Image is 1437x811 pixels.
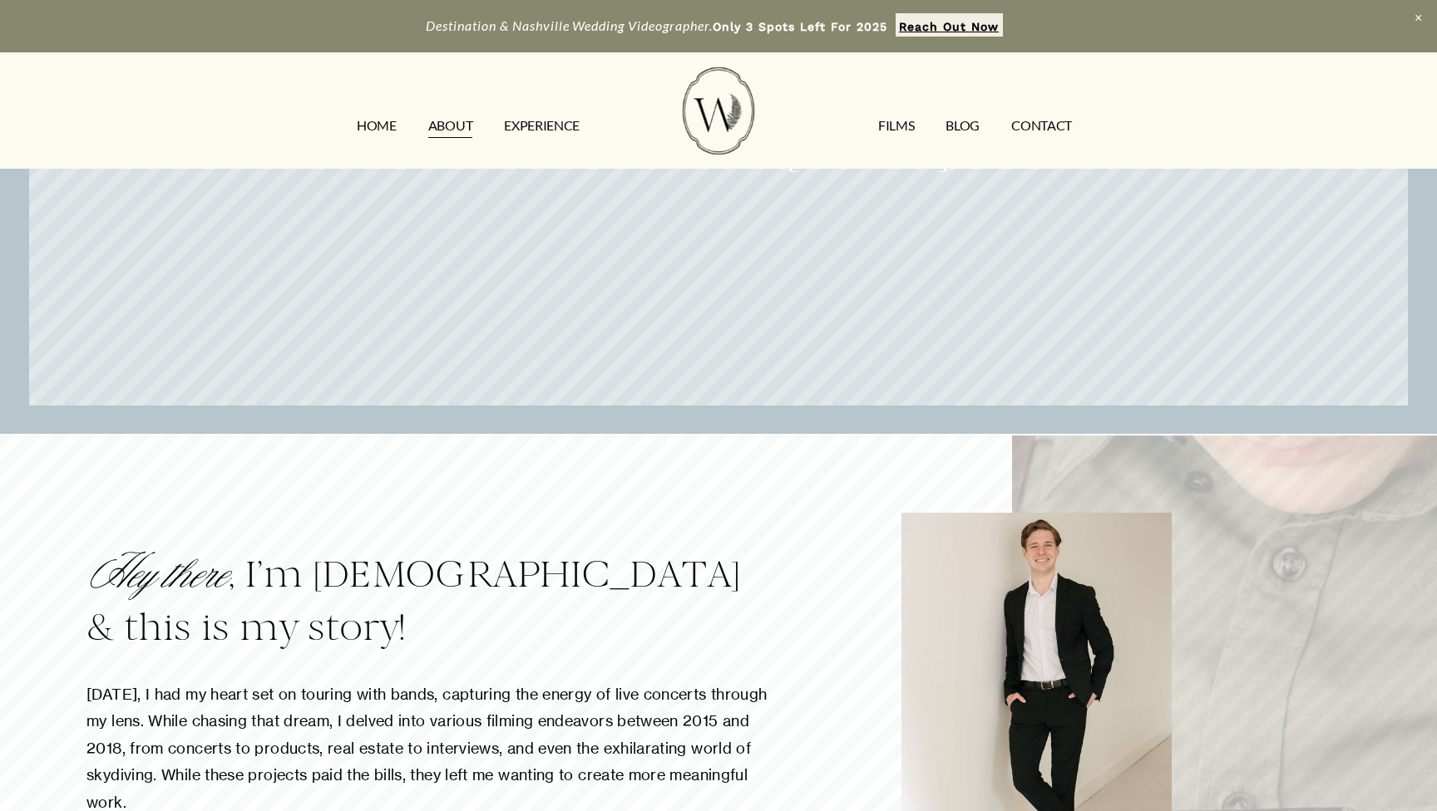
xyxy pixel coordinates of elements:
[946,113,980,140] a: Blog
[86,549,772,654] h3: , I’m [DEMOGRAPHIC_DATA] & this is my story!
[504,113,580,140] a: EXPERIENCE
[428,113,472,140] a: ABOUT
[86,553,228,600] em: Hey there
[878,113,914,140] a: FILMS
[357,113,397,140] a: HOME
[899,20,999,33] strong: Reach Out Now
[683,67,754,155] img: Wild Fern Weddings
[1011,113,1072,140] a: CONTACT
[896,13,1003,37] a: Reach Out Now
